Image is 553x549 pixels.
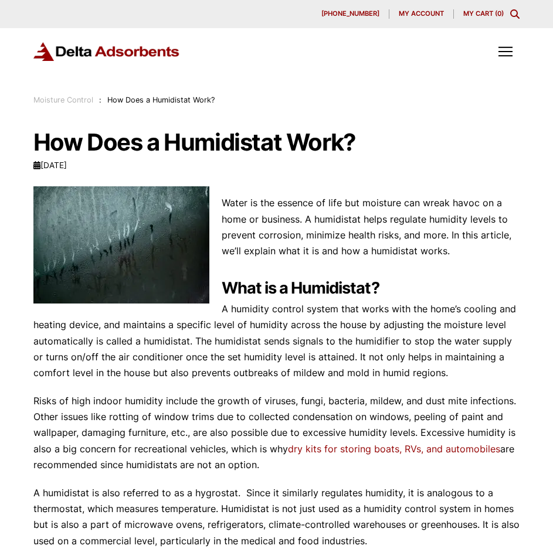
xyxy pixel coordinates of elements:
[33,279,520,298] h2: What is a Humidistat?
[33,186,209,304] img: Humid Window
[33,130,520,155] h1: How Does a Humidistat Work?
[288,443,500,455] a: dry kits for storing boats, RVs, and automobiles
[33,485,520,549] p: A humidistat is also referred to as a hygrostat. Since it similarly regulates humidity, it is ana...
[99,96,101,104] span: :
[312,9,389,19] a: [PHONE_NUMBER]
[510,9,520,19] div: Toggle Modal Content
[33,42,180,62] img: Delta Adsorbents
[33,96,93,104] a: Moisture Control
[491,37,520,66] div: Toggle Off Canvas Content
[33,195,520,259] p: Water is the essence of life but moisture can wreak havoc on a home or business. A humidistat hel...
[463,9,504,18] a: My Cart (0)
[33,301,520,381] p: A humidity control system that works with the home’s cooling and heating device, and maintains a ...
[33,161,67,170] time: [DATE]
[107,96,215,104] span: How Does a Humidistat Work?
[389,9,454,19] a: My account
[321,11,379,17] span: [PHONE_NUMBER]
[33,393,520,473] p: Risks of high indoor humidity include the growth of viruses, fungi, bacteria, mildew, and dust mi...
[497,9,501,18] span: 0
[399,11,444,17] span: My account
